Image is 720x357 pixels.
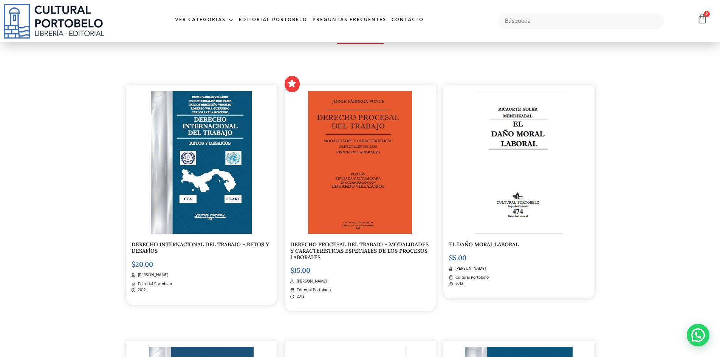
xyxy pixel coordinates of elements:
span: Editorial Portobelo [295,287,331,294]
span: $ [449,253,453,262]
a: Editorial Portobelo [236,12,310,28]
img: BA205-1.jpg [308,91,412,234]
span: 2012 [454,281,463,287]
span: $ [132,260,135,269]
span: $ [290,266,294,275]
a: DERECHO PROCESAL DEL TRABAJO – MODALIDADES Y CARACTERÍSTICAS ESPECIALES DE LOS PROCESOS LABORALES [290,241,429,261]
span: [PERSON_NAME] [295,278,327,285]
span: [PERSON_NAME] [454,266,486,272]
input: Búsqueda [499,13,664,29]
span: Editorial Portobelo [136,281,172,287]
a: DERECHO INTERNACIONAL DEL TRABAJO – RETOS Y DESAFÍOS [132,241,269,254]
a: 0 [697,13,708,24]
bdi: 5.00 [449,253,466,262]
img: 474-2.png [475,91,563,234]
span: [PERSON_NAME] [136,272,168,278]
span: 0 [704,11,710,17]
div: Contactar por WhatsApp [687,324,709,346]
span: Cultural Portobelo [454,275,489,281]
span: 2012 [136,287,146,294]
bdi: 20.00 [132,260,153,269]
a: Preguntas frecuentes [310,12,389,28]
a: Contacto [389,12,426,28]
a: EL DAÑO MORAL LABORAL [449,241,519,248]
img: BA174-2.jpg [151,91,252,234]
bdi: 15.00 [290,266,310,275]
a: Ver Categorías [172,12,236,28]
span: 2013 [295,294,304,300]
